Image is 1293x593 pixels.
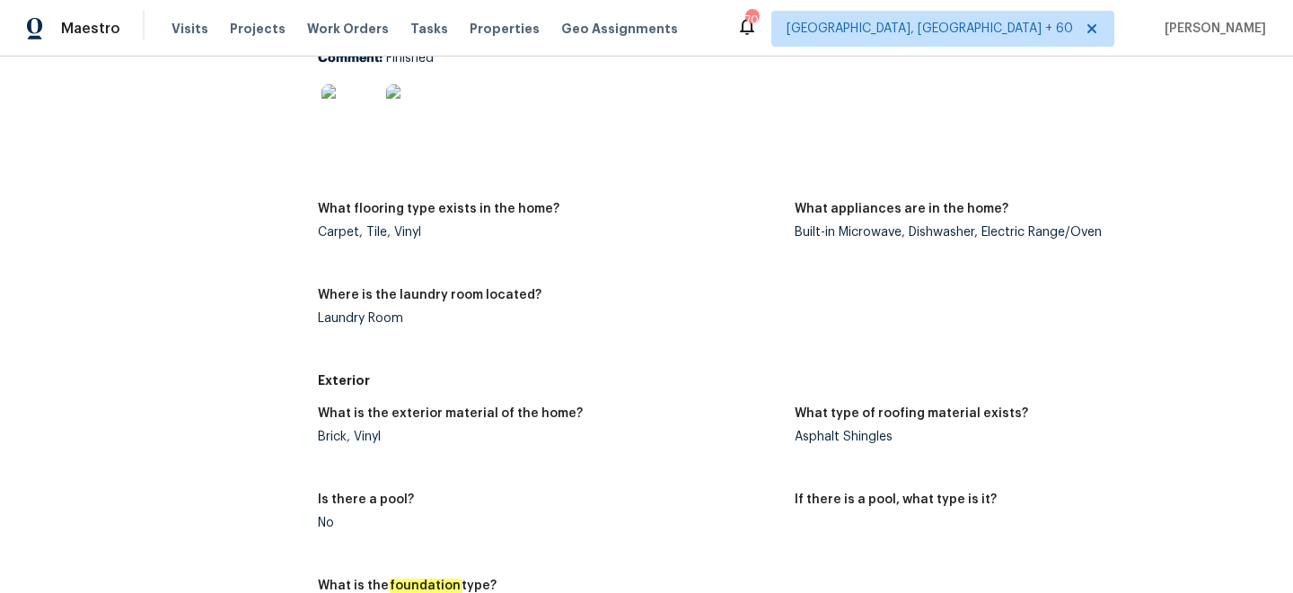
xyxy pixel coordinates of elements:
span: Properties [470,20,540,38]
h5: What type of roofing material exists? [795,407,1028,420]
span: Tasks [410,22,448,35]
h5: Is there a pool? [318,493,414,506]
b: Comment: [318,52,383,65]
h5: What is the exterior material of the home? [318,407,583,420]
div: Brick, Vinyl [318,431,780,443]
em: foundation [389,579,462,593]
h5: Exterior [318,371,1271,389]
h5: What appliances are in the home? [795,203,1008,215]
span: Geo Assignments [561,20,678,38]
span: [GEOGRAPHIC_DATA], [GEOGRAPHIC_DATA] + 60 [787,20,1073,38]
h5: What flooring type exists in the home? [318,203,559,215]
div: Yes, finished (2+ photos w/ ,plumbing) [318,39,780,153]
h5: Where is the laundry room located? [318,289,541,301]
p: Finished [318,52,780,65]
span: Maestro [61,20,120,38]
span: [PERSON_NAME] [1157,20,1266,38]
div: Asphalt Shingles [795,431,1257,443]
div: 705 [745,11,758,29]
span: Work Orders [307,20,389,38]
h5: What is the type? [318,580,497,592]
span: Visits [172,20,208,38]
span: Projects [230,20,286,38]
div: Laundry Room [318,312,780,325]
div: Built-in Microwave, Dishwasher, Electric Range/Oven [795,226,1257,239]
h5: If there is a pool, what type is it? [795,493,997,506]
div: Carpet, Tile, Vinyl [318,226,780,239]
div: No [318,517,780,529]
